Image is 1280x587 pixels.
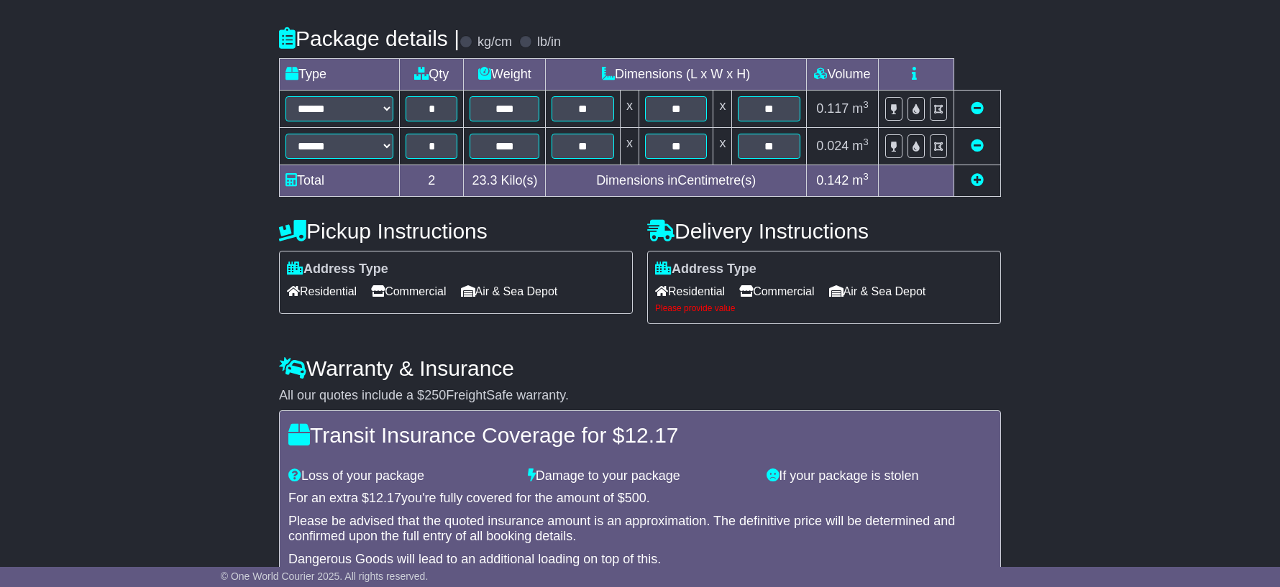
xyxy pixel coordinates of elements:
h4: Package details | [279,27,460,50]
h4: Pickup Instructions [279,219,633,243]
div: For an extra $ you're fully covered for the amount of $ . [288,491,992,507]
td: Dimensions (L x W x H) [546,58,807,90]
td: x [713,90,732,127]
span: Residential [287,280,357,302]
span: Commercial [371,280,446,302]
a: Remove this item [971,101,984,116]
span: 0.142 [816,173,849,188]
h4: Warranty & Insurance [279,356,1001,380]
span: 12.17 [624,423,678,447]
td: Volume [806,58,878,90]
td: x [713,127,732,165]
span: m [852,101,869,116]
div: Dangerous Goods will lead to an additional loading on top of this. [288,552,992,568]
span: 500 [625,491,646,505]
span: 12.17 [369,491,401,505]
span: 0.117 [816,101,849,116]
span: m [852,173,869,188]
span: 23.3 [472,173,497,188]
label: Address Type [287,262,388,277]
sup: 3 [863,137,869,147]
span: Air & Sea Depot [829,280,926,302]
sup: 3 [863,99,869,110]
h4: Transit Insurance Coverage for $ [288,423,992,447]
span: Air & Sea Depot [461,280,558,302]
div: Damage to your package [521,468,760,484]
div: If your package is stolen [759,468,999,484]
td: Kilo(s) [464,165,546,196]
td: Total [280,165,400,196]
div: Please provide value [655,303,993,313]
td: x [620,90,639,127]
label: kg/cm [477,34,512,50]
div: Please be advised that the quoted insurance amount is an approximation. The definitive price will... [288,514,992,545]
span: Commercial [739,280,814,302]
span: Residential [655,280,725,302]
label: lb/in [537,34,561,50]
td: Weight [464,58,546,90]
span: 0.024 [816,139,849,153]
div: Loss of your package [281,468,521,484]
td: Type [280,58,400,90]
td: Qty [400,58,464,90]
span: m [852,139,869,153]
label: Address Type [655,262,756,277]
a: Remove this item [971,139,984,153]
sup: 3 [863,171,869,182]
div: All our quotes include a $ FreightSafe warranty. [279,388,1001,404]
span: 250 [424,388,446,402]
h4: Delivery Instructions [647,219,1001,243]
span: © One World Courier 2025. All rights reserved. [221,570,429,582]
td: Dimensions in Centimetre(s) [546,165,807,196]
a: Add new item [971,173,984,188]
td: 2 [400,165,464,196]
td: x [620,127,639,165]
